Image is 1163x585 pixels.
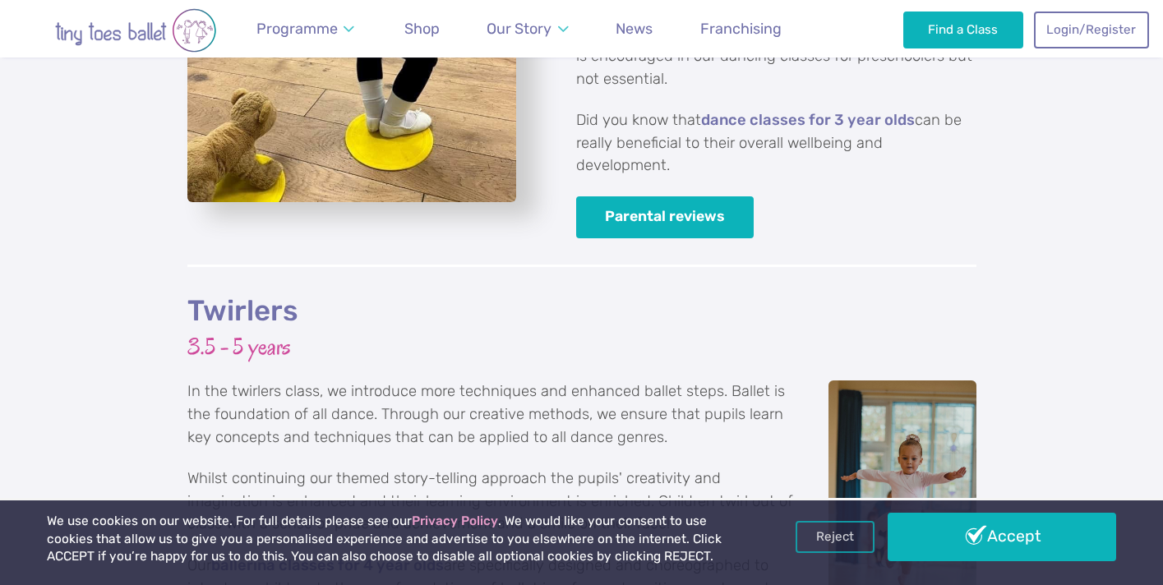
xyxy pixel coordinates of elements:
[903,12,1024,48] a: Find a Class
[256,20,338,37] span: Programme
[187,380,976,449] p: In the twirlers class, we introduce more techniques and enhanced ballet steps. Ballet is the foun...
[412,514,498,528] a: Privacy Policy
[187,293,976,329] h2: Twirlers
[187,468,976,536] p: Whilst continuing our themed story-telling approach the pupils' creativity and imagination is enh...
[796,521,875,552] a: Reject
[187,332,976,362] h3: 3.5 - 5 years
[700,20,782,37] span: Franchising
[576,109,976,177] p: Did you know that can be really beneficial to their overall wellbeing and development.
[479,11,576,48] a: Our Story
[616,20,653,37] span: News
[249,11,362,48] a: Programme
[404,20,440,37] span: Shop
[1034,12,1149,48] a: Login/Register
[701,113,915,129] a: dance classes for 3 year olds
[487,20,552,37] span: Our Story
[397,11,447,48] a: Shop
[576,196,755,238] a: Parental reviews
[693,11,789,48] a: Franchising
[21,8,251,53] img: tiny toes ballet
[608,11,660,48] a: News
[888,513,1117,560] a: Accept
[47,513,742,566] p: We use cookies on our website. For full details please see our . We would like your consent to us...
